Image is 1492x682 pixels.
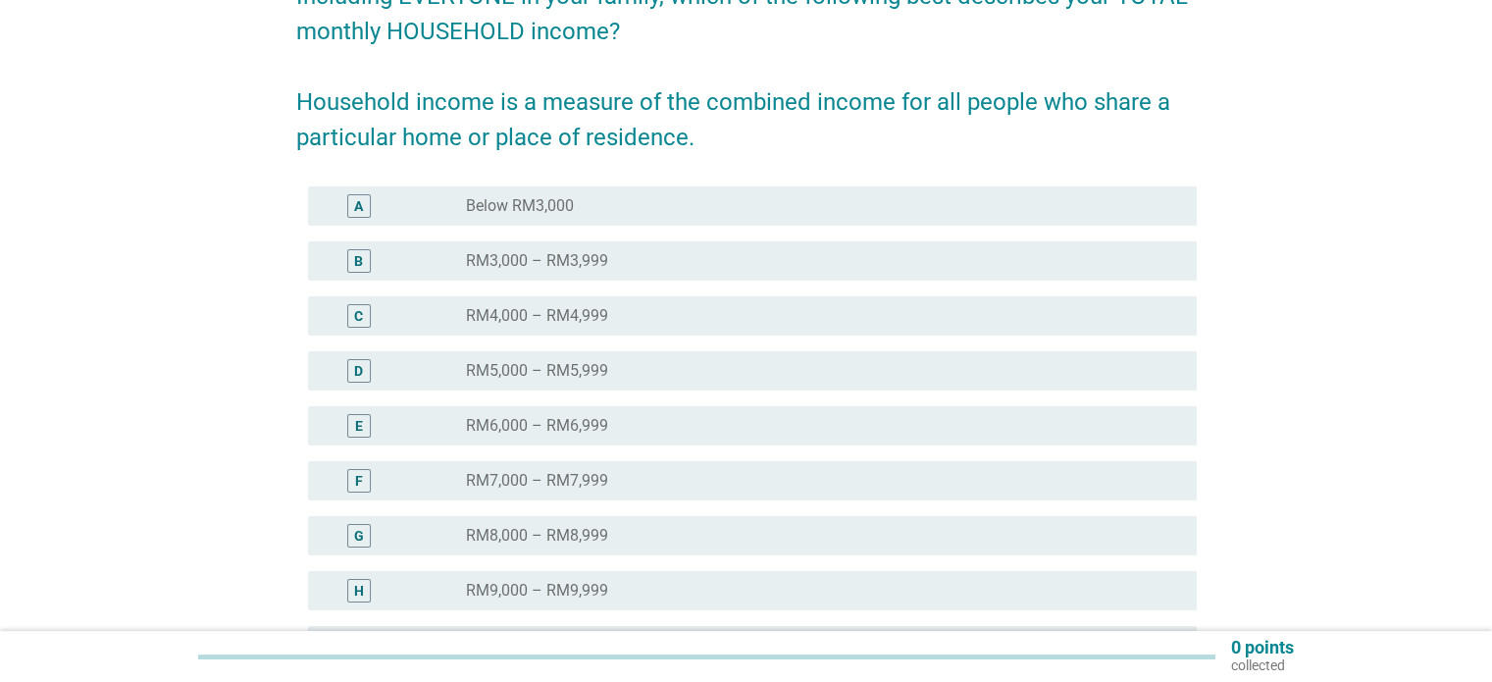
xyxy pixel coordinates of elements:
label: RM8,000 – RM8,999 [466,526,608,546]
label: RM5,000 – RM5,999 [466,361,608,381]
p: collected [1231,656,1294,674]
div: C [354,306,363,327]
div: F [355,471,363,492]
div: E [355,416,363,437]
label: RM6,000 – RM6,999 [466,416,608,436]
label: RM4,000 – RM4,999 [466,306,608,326]
p: 0 points [1231,639,1294,656]
label: Below RM3,000 [466,196,574,216]
label: RM9,000 – RM9,999 [466,581,608,601]
div: D [354,361,363,382]
div: A [354,196,363,217]
div: H [354,581,364,602]
div: B [354,251,363,272]
label: RM3,000 – RM3,999 [466,251,608,271]
div: G [354,526,364,547]
label: RM7,000 – RM7,999 [466,471,608,491]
